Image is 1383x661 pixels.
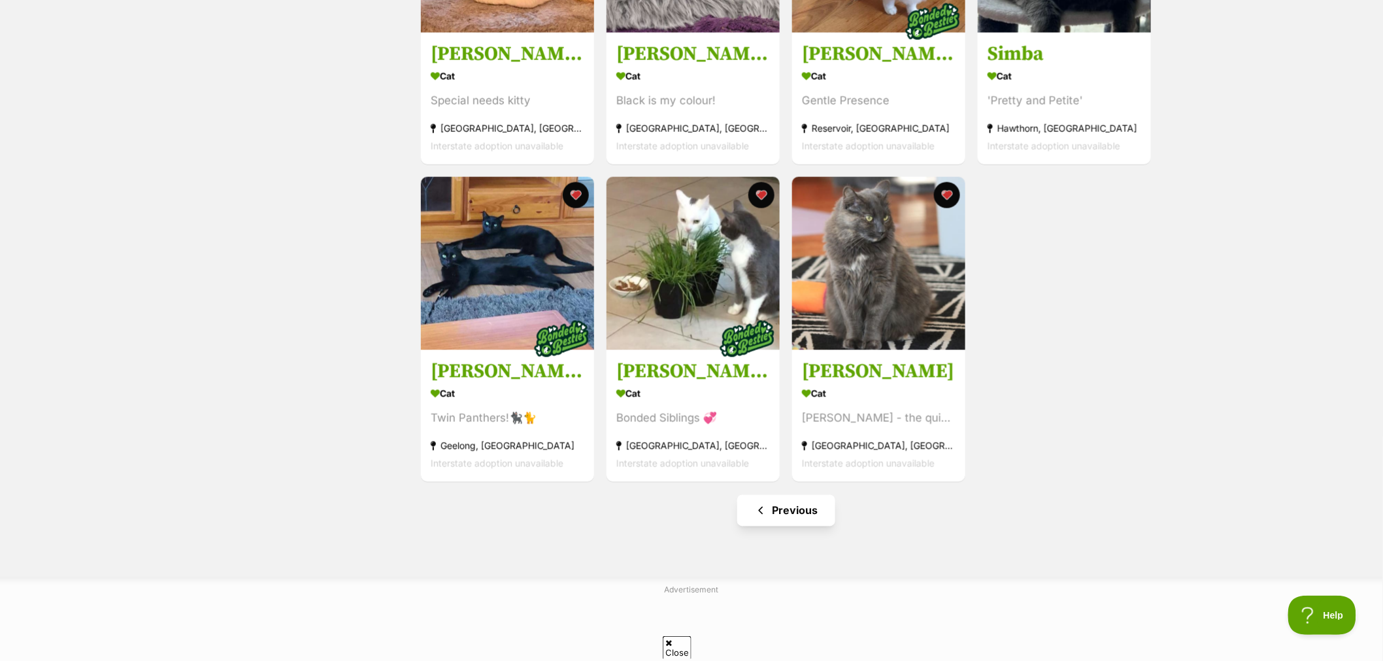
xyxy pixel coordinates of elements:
span: Interstate adoption unavailable [616,458,749,469]
span: Interstate adoption unavailable [988,140,1120,152]
button: favourite [934,182,960,208]
a: [PERSON_NAME] & [PERSON_NAME] 🌸🌸 Cat Twin Panthers!🐈‍⬛🐈 Geelong, [GEOGRAPHIC_DATA] Interstate ado... [421,349,594,482]
div: Cat [431,67,584,86]
div: Cat [988,67,1141,86]
div: Cat [802,384,956,403]
h3: [PERSON_NAME] Bunjil **2nd Chance Cat Rescue** [616,42,770,67]
div: Bonded Siblings 💞 [616,410,770,427]
img: bonded besties [529,306,594,372]
div: 'Pretty and Petite' [988,92,1141,110]
a: [PERSON_NAME] **2nd Chance Cat Rescue** Cat Special needs kitty [GEOGRAPHIC_DATA], [GEOGRAPHIC_DA... [421,32,594,165]
h3: [PERSON_NAME] & [PERSON_NAME] 🌸🌸 [431,359,584,384]
div: Reservoir, [GEOGRAPHIC_DATA] [802,120,956,137]
h3: [PERSON_NAME] & [PERSON_NAME] 💙💜 [616,359,770,384]
img: bonded besties [714,306,780,372]
span: Interstate adoption unavailable [802,140,935,152]
span: Interstate adoption unavailable [616,140,749,152]
div: Hawthorn, [GEOGRAPHIC_DATA] [988,120,1141,137]
a: [PERSON_NAME] Cat [PERSON_NAME] - the quiet [DEMOGRAPHIC_DATA] [GEOGRAPHIC_DATA], [GEOGRAPHIC_DAT... [792,349,965,482]
div: Cat [616,67,770,86]
a: Simba Cat 'Pretty and Petite' Hawthorn, [GEOGRAPHIC_DATA] Interstate adoption unavailable favourite [978,32,1151,165]
a: [PERSON_NAME] & [PERSON_NAME] 💙💜 Cat Bonded Siblings 💞 [GEOGRAPHIC_DATA], [GEOGRAPHIC_DATA] Inter... [607,349,780,482]
img: Lily & Phoebe 🌸🌸 [421,177,594,350]
button: favourite [748,182,775,208]
div: [GEOGRAPHIC_DATA], [GEOGRAPHIC_DATA] [802,437,956,455]
h3: Simba [988,42,1141,67]
div: Geelong, [GEOGRAPHIC_DATA] [431,437,584,455]
span: Interstate adoption unavailable [431,140,563,152]
span: Interstate adoption unavailable [431,458,563,469]
div: [GEOGRAPHIC_DATA], [GEOGRAPHIC_DATA] [616,120,770,137]
nav: Pagination [420,495,1152,526]
img: Amelia [792,177,965,350]
button: favourite [563,182,589,208]
span: Close [663,636,691,659]
div: [PERSON_NAME] - the quiet [DEMOGRAPHIC_DATA] [802,410,956,427]
iframe: Help Scout Beacon - Open [1288,596,1357,635]
h3: [PERSON_NAME] & [PERSON_NAME] [802,42,956,67]
span: Interstate adoption unavailable [802,458,935,469]
div: Gentle Presence [802,92,956,110]
div: Twin Panthers!🐈‍⬛🐈 [431,410,584,427]
h3: [PERSON_NAME] [802,359,956,384]
div: [GEOGRAPHIC_DATA], [GEOGRAPHIC_DATA] [616,437,770,455]
h3: [PERSON_NAME] **2nd Chance Cat Rescue** [431,42,584,67]
div: Cat [616,384,770,403]
div: Black is my colour! [616,92,770,110]
a: Previous page [737,495,835,526]
div: Cat [802,67,956,86]
div: Special needs kitty [431,92,584,110]
img: Trevor & Prissy 💙💜 [607,177,780,350]
div: Cat [431,384,584,403]
a: [PERSON_NAME] Bunjil **2nd Chance Cat Rescue** Cat Black is my colour! [GEOGRAPHIC_DATA], [GEOGRA... [607,32,780,165]
div: [GEOGRAPHIC_DATA], [GEOGRAPHIC_DATA] [431,120,584,137]
a: [PERSON_NAME] & [PERSON_NAME] Cat Gentle Presence Reservoir, [GEOGRAPHIC_DATA] Interstate adoptio... [792,32,965,165]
